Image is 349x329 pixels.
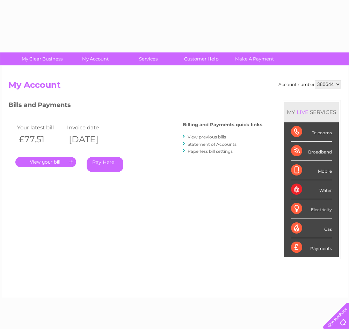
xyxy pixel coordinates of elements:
td: Invoice date [65,123,116,132]
a: View previous bills [188,134,226,140]
div: MY SERVICES [284,102,339,122]
th: £77.51 [15,132,66,146]
h4: Billing and Payments quick links [183,122,262,127]
div: Account number [278,80,341,88]
a: . [15,157,76,167]
div: Mobile [291,161,332,180]
a: My Account [66,52,124,65]
h3: Bills and Payments [8,100,262,112]
div: LIVE [295,109,310,115]
a: Services [119,52,177,65]
div: Payments [291,238,332,257]
td: Your latest bill [15,123,66,132]
a: Statement of Accounts [188,142,237,147]
a: My Clear Business [13,52,71,65]
div: Electricity [291,199,332,219]
div: Telecoms [291,122,332,142]
a: Customer Help [173,52,230,65]
a: Paperless bill settings [188,149,233,154]
div: Gas [291,219,332,238]
div: Water [291,180,332,199]
div: Broadband [291,142,332,161]
th: [DATE] [65,132,116,146]
a: Pay Here [87,157,123,172]
h2: My Account [8,80,341,93]
a: Make A Payment [226,52,283,65]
